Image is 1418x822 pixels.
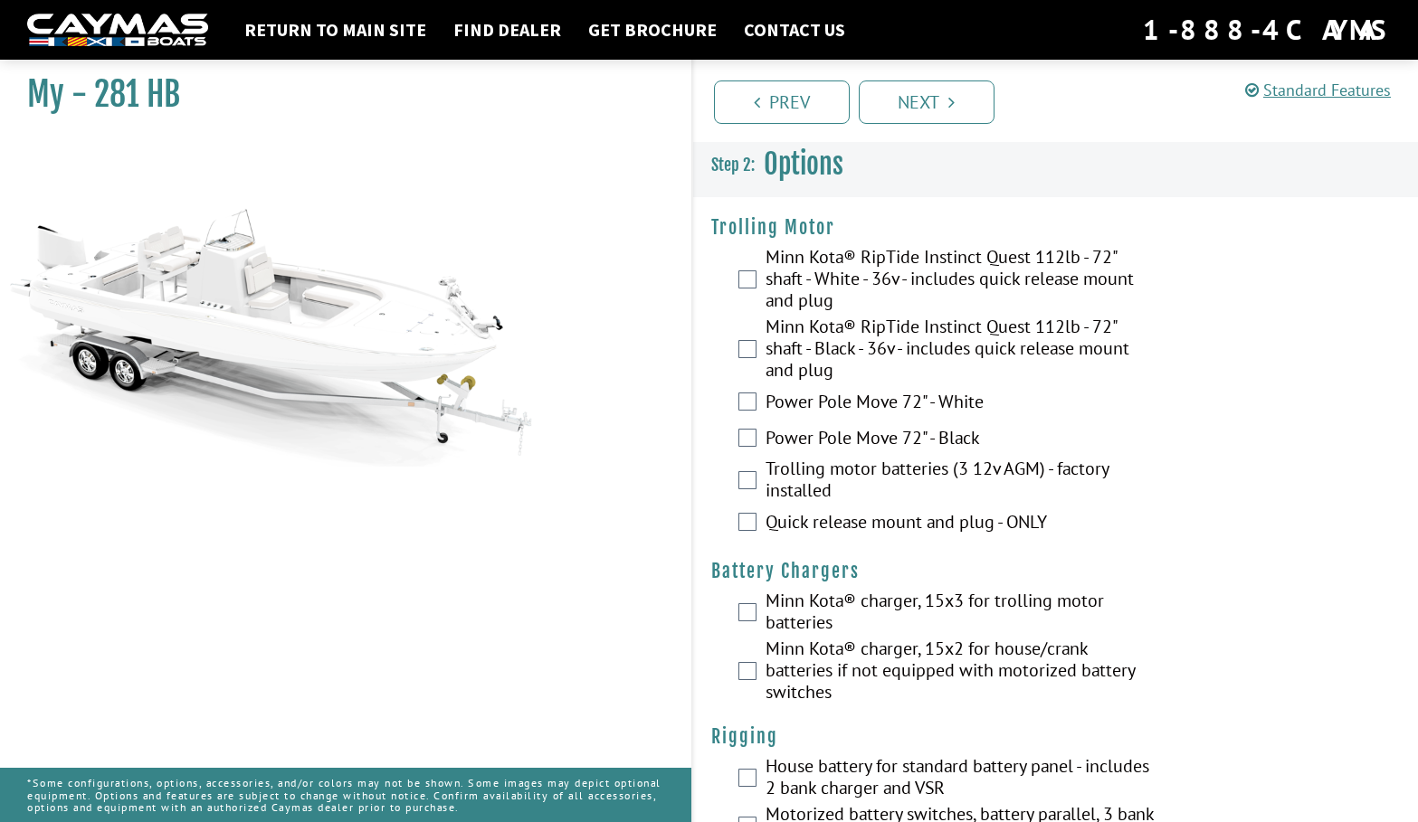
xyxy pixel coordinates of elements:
a: Standard Features [1245,80,1391,100]
label: Quick release mount and plug - ONLY [766,511,1157,537]
label: House battery for standard battery panel - includes 2 bank charger and VSR [766,755,1157,803]
label: Trolling motor batteries (3 12v AGM) - factory installed [766,458,1157,505]
h4: Battery Chargers [711,560,1401,582]
a: Get Brochure [579,18,726,42]
h4: Trolling Motor [711,216,1401,239]
label: Power Pole Move 72" - Black [766,427,1157,453]
a: Prev [714,80,850,124]
img: white-logo-c9c8dbefe5ff5ceceb0f0178aa75bf4bb51f6bca0971e226c86eb53dfe498488.png [27,14,208,47]
h1: My - 281 HB [27,74,646,115]
a: Contact Us [735,18,854,42]
a: Return to main site [235,18,435,42]
a: Find Dealer [444,18,570,42]
label: Minn Kota® charger, 15x3 for trolling motor batteries [766,590,1157,638]
label: Minn Kota® charger, 15x2 for house/crank batteries if not equipped with motorized battery switches [766,638,1157,707]
label: Minn Kota® RipTide Instinct Quest 112lb - 72" shaft - White - 36v - includes quick release mount ... [766,246,1157,316]
a: Next [859,80,995,124]
label: Minn Kota® RipTide Instinct Quest 112lb - 72" shaft - Black - 36v - includes quick release mount ... [766,316,1157,385]
div: 1-888-4CAYMAS [1143,10,1391,50]
label: Power Pole Move 72" - White [766,391,1157,417]
h4: Rigging [711,725,1401,748]
p: *Some configurations, options, accessories, and/or colors may not be shown. Some images may depic... [27,768,664,822]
